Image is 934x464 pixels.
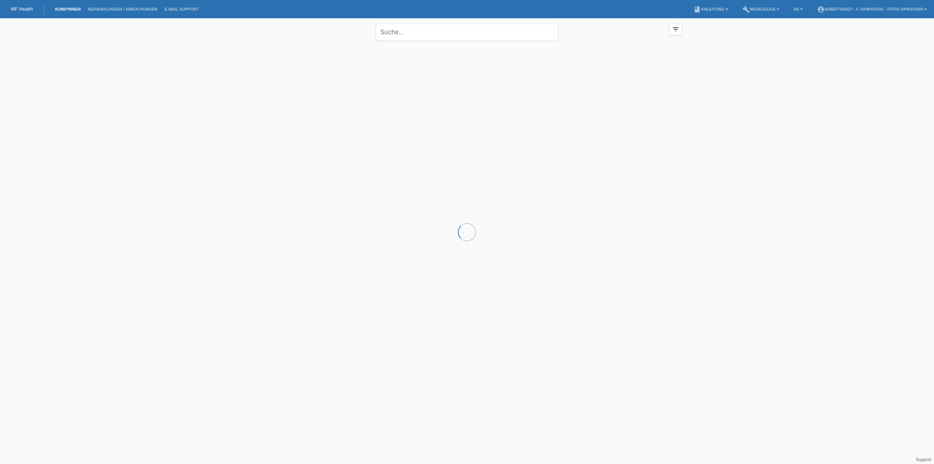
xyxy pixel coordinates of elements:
[690,7,731,11] a: bookAnleitung ▾
[814,7,930,11] a: account_circleArbeitsarzt - F. Ispikoudis - Fotis Ispikoudis ▾
[694,6,701,13] i: book
[672,25,680,33] i: filter_list
[790,7,806,11] a: DE ▾
[11,6,33,12] a: MF Health
[817,6,825,13] i: account_circle
[161,7,202,11] a: E-Mail Support
[51,7,84,11] a: Kund*innen
[376,24,558,41] input: Suche...
[916,457,931,462] a: Support
[739,7,783,11] a: buildWerkzeuge ▾
[742,6,750,13] i: build
[84,7,161,11] a: Behandlungen / Abbuchungen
